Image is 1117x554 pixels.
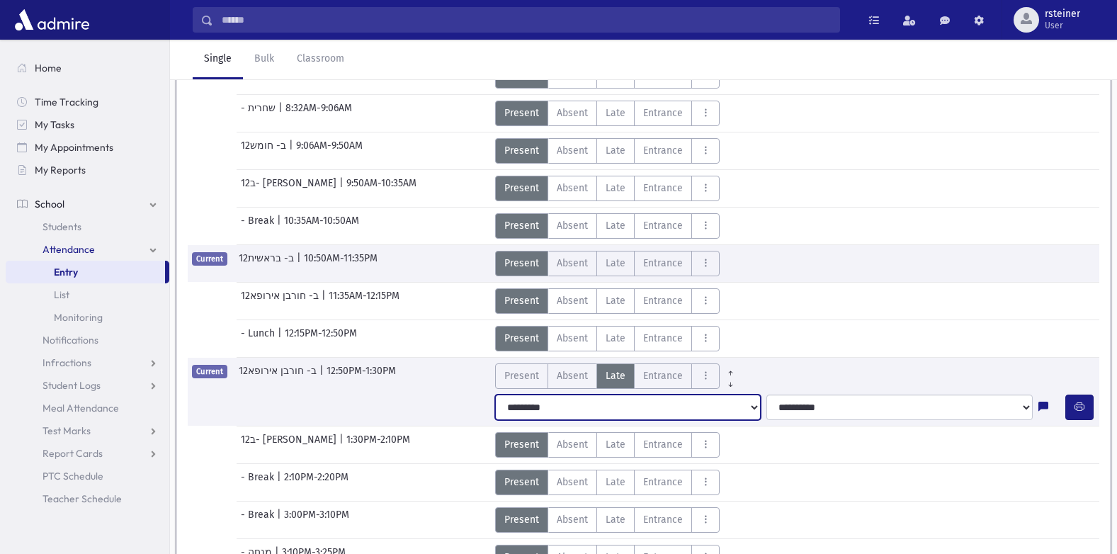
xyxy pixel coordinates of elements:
[504,106,539,120] span: Present
[6,159,169,181] a: My Reports
[557,331,588,346] span: Absent
[241,507,277,533] span: - Break
[557,437,588,452] span: Absent
[495,138,720,164] div: AttTypes
[720,375,742,386] a: All Later
[319,363,327,389] span: |
[606,368,625,383] span: Late
[42,243,95,256] span: Attendance
[296,138,363,164] span: 9:06AM-9:50AM
[6,57,169,79] a: Home
[504,293,539,308] span: Present
[6,487,169,510] a: Teacher Schedule
[192,365,227,378] span: Current
[504,475,539,490] span: Present
[504,181,539,196] span: Present
[346,432,410,458] span: 1:30PM-2:10PM
[241,176,339,201] span: 12ב- [PERSON_NAME]
[6,261,165,283] a: Entry
[495,101,720,126] div: AttTypes
[643,256,683,271] span: Entrance
[289,138,296,164] span: |
[42,424,91,437] span: Test Marks
[6,465,169,487] a: PTC Schedule
[1045,9,1080,20] span: rsteiner
[327,363,396,389] span: 12:50PM-1:30PM
[606,106,625,120] span: Late
[11,6,93,34] img: AdmirePro
[241,138,289,164] span: 12ב- חומש
[643,143,683,158] span: Entrance
[241,101,278,126] span: - שחרית
[504,256,539,271] span: Present
[192,252,227,266] span: Current
[643,218,683,233] span: Entrance
[241,288,322,314] span: 12ב- חורבן אירופא
[346,176,416,201] span: 9:50AM-10:35AM
[495,288,720,314] div: AttTypes
[6,329,169,351] a: Notifications
[495,176,720,201] div: AttTypes
[606,293,625,308] span: Late
[241,213,277,239] span: - Break
[504,331,539,346] span: Present
[285,326,357,351] span: 12:15PM-12:50PM
[557,256,588,271] span: Absent
[284,213,359,239] span: 10:35AM-10:50AM
[1045,20,1080,31] span: User
[42,334,98,346] span: Notifications
[35,198,64,210] span: School
[643,331,683,346] span: Entrance
[278,101,285,126] span: |
[6,136,169,159] a: My Appointments
[504,512,539,527] span: Present
[339,432,346,458] span: |
[495,213,720,239] div: AttTypes
[42,402,119,414] span: Meal Attendance
[285,101,352,126] span: 8:32AM-9:06AM
[42,220,81,233] span: Students
[278,326,285,351] span: |
[495,507,720,533] div: AttTypes
[6,113,169,136] a: My Tasks
[495,251,720,276] div: AttTypes
[277,213,284,239] span: |
[495,470,720,495] div: AttTypes
[193,40,243,79] a: Single
[6,442,169,465] a: Report Cards
[606,143,625,158] span: Late
[6,374,169,397] a: Student Logs
[6,419,169,442] a: Test Marks
[42,379,101,392] span: Student Logs
[285,40,356,79] a: Classroom
[6,215,169,238] a: Students
[606,218,625,233] span: Late
[322,288,329,314] span: |
[557,368,588,383] span: Absent
[606,331,625,346] span: Late
[35,118,74,131] span: My Tasks
[557,181,588,196] span: Absent
[495,326,720,351] div: AttTypes
[277,470,284,495] span: |
[35,141,113,154] span: My Appointments
[297,251,304,276] span: |
[277,507,284,533] span: |
[643,293,683,308] span: Entrance
[243,40,285,79] a: Bulk
[643,181,683,196] span: Entrance
[54,288,69,301] span: List
[6,193,169,215] a: School
[339,176,346,201] span: |
[35,164,86,176] span: My Reports
[643,368,683,383] span: Entrance
[241,326,278,351] span: - Lunch
[606,475,625,490] span: Late
[557,218,588,233] span: Absent
[643,437,683,452] span: Entrance
[284,507,349,533] span: 3:00PM-3:10PM
[6,283,169,306] a: List
[557,293,588,308] span: Absent
[42,470,103,482] span: PTC Schedule
[557,143,588,158] span: Absent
